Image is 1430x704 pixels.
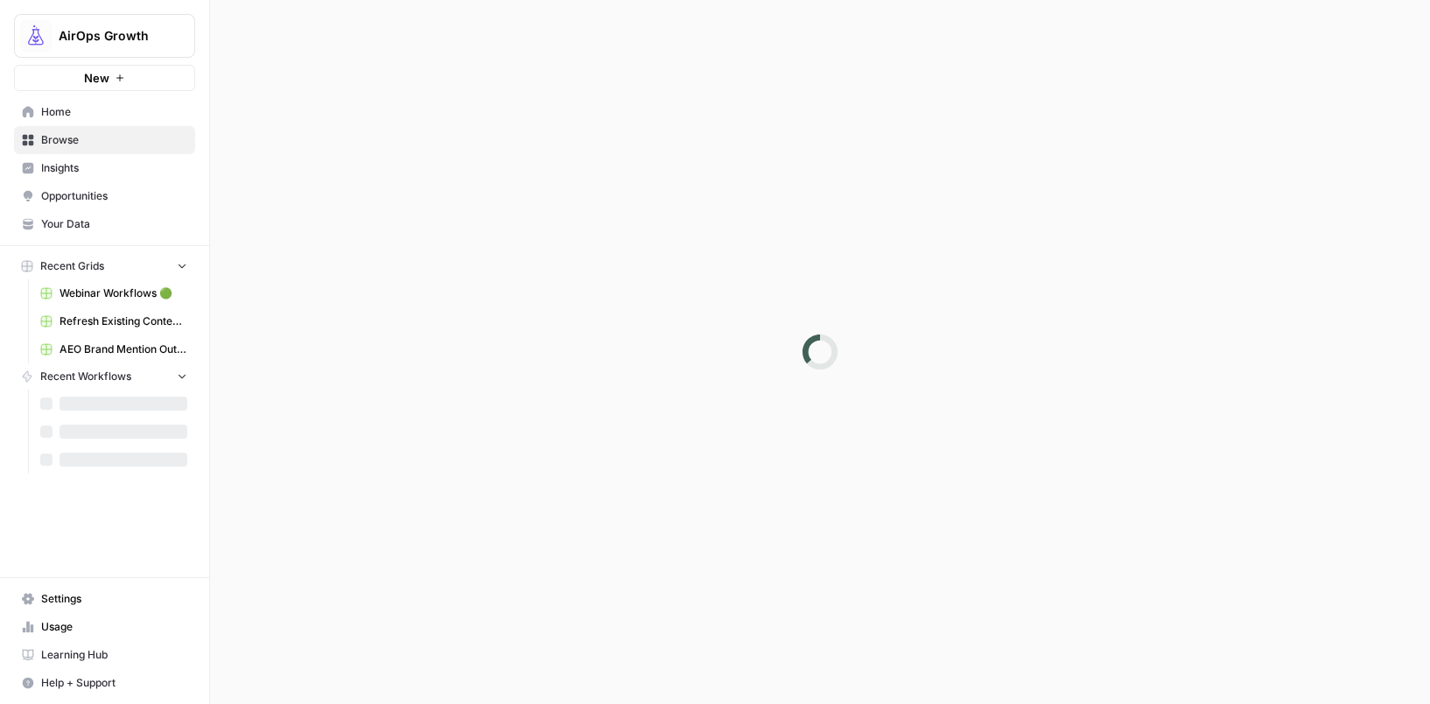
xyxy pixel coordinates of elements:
[20,20,52,52] img: AirOps Growth Logo
[14,65,195,91] button: New
[32,335,195,363] a: AEO Brand Mention Outreach
[40,258,104,274] span: Recent Grids
[41,591,187,607] span: Settings
[14,98,195,126] a: Home
[41,216,187,232] span: Your Data
[14,669,195,697] button: Help + Support
[41,675,187,691] span: Help + Support
[14,363,195,390] button: Recent Workflows
[32,279,195,307] a: Webinar Workflows 🟢
[14,210,195,238] a: Your Data
[41,619,187,635] span: Usage
[41,647,187,663] span: Learning Hub
[14,253,195,279] button: Recent Grids
[84,69,109,87] span: New
[59,27,165,45] span: AirOps Growth
[41,160,187,176] span: Insights
[60,341,187,357] span: AEO Brand Mention Outreach
[14,641,195,669] a: Learning Hub
[60,313,187,329] span: Refresh Existing Content (1)
[41,188,187,204] span: Opportunities
[14,585,195,613] a: Settings
[41,132,187,148] span: Browse
[40,369,131,384] span: Recent Workflows
[14,182,195,210] a: Opportunities
[32,307,195,335] a: Refresh Existing Content (1)
[60,285,187,301] span: Webinar Workflows 🟢
[14,613,195,641] a: Usage
[41,104,187,120] span: Home
[14,126,195,154] a: Browse
[14,154,195,182] a: Insights
[14,14,195,58] button: Workspace: AirOps Growth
